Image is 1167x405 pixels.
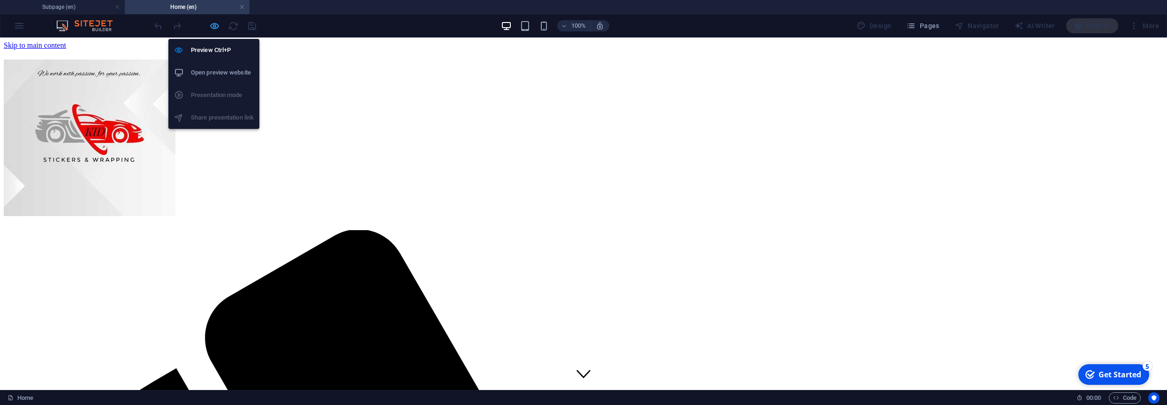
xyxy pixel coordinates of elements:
[8,392,33,404] a: Click to cancel selection. Double-click to open Pages
[1109,392,1141,404] button: Code
[125,2,250,12] h4: Home (en)
[54,20,124,31] img: Editor Logo
[1093,394,1094,401] span: :
[906,21,939,30] span: Pages
[25,9,68,19] div: Get Started
[853,18,895,33] div: Design (Ctrl+Alt+Y)
[4,4,66,12] a: Skip to main content
[1113,392,1137,404] span: Code
[902,18,943,33] button: Pages
[1086,392,1101,404] span: 00 00
[1076,392,1101,404] h6: Session time
[571,20,586,31] h6: 100%
[191,45,254,56] h6: Preview Ctrl+P
[69,1,79,10] div: 5
[1148,392,1159,404] button: Usercentrics
[4,22,175,179] img: kidstickersandwrapping.de
[191,67,254,78] h6: Open preview website
[557,20,591,31] button: 100%
[5,4,76,24] div: Get Started 5 items remaining, 0% complete
[596,22,604,30] i: On resize automatically adjust zoom level to fit chosen device.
